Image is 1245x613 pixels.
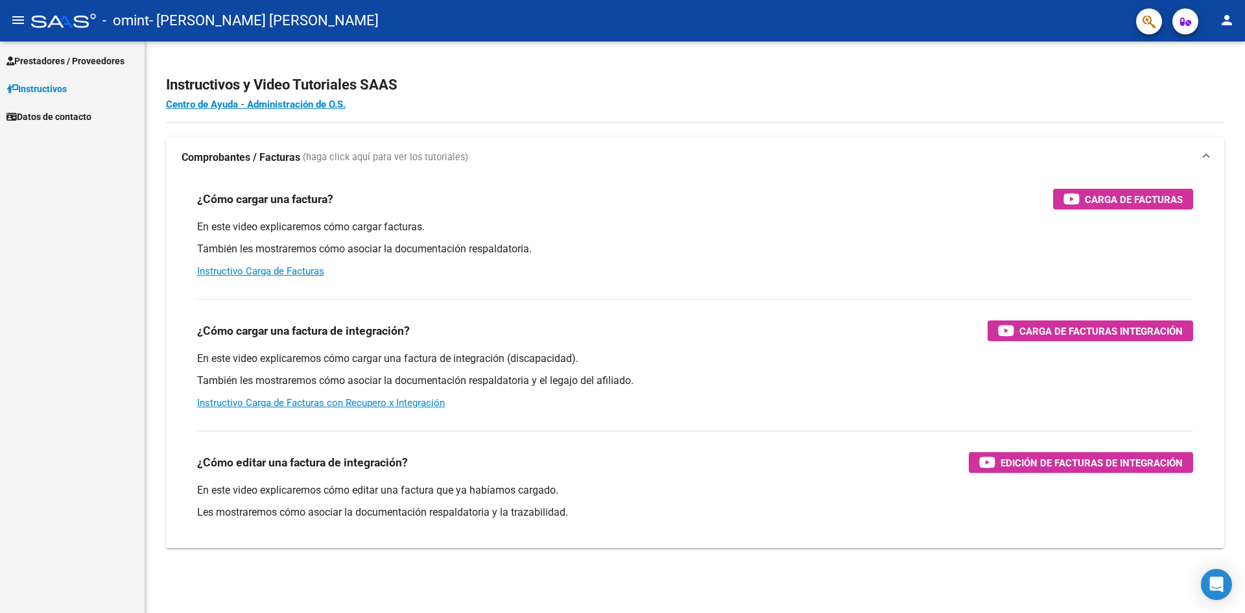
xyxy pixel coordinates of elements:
[6,82,67,96] span: Instructivos
[6,110,91,124] span: Datos de contacto
[102,6,149,35] span: - omint
[197,453,408,472] h3: ¿Cómo editar una factura de integración?
[303,150,468,165] span: (haga click aquí para ver los tutoriales)
[166,137,1224,178] mat-expansion-panel-header: Comprobantes / Facturas (haga click aquí para ver los tutoriales)
[197,352,1193,366] p: En este video explicaremos cómo cargar una factura de integración (discapacidad).
[166,99,346,110] a: Centro de Ayuda - Administración de O.S.
[197,483,1193,498] p: En este video explicaremos cómo editar una factura que ya habíamos cargado.
[1001,455,1183,471] span: Edición de Facturas de integración
[197,322,410,340] h3: ¿Cómo cargar una factura de integración?
[988,320,1193,341] button: Carga de Facturas Integración
[6,54,124,68] span: Prestadores / Proveedores
[1053,189,1193,210] button: Carga de Facturas
[1219,12,1235,28] mat-icon: person
[197,505,1193,520] p: Les mostraremos cómo asociar la documentación respaldatoria y la trazabilidad.
[197,220,1193,234] p: En este video explicaremos cómo cargar facturas.
[10,12,26,28] mat-icon: menu
[1019,323,1183,339] span: Carga de Facturas Integración
[1201,569,1232,600] div: Open Intercom Messenger
[197,265,324,277] a: Instructivo Carga de Facturas
[166,73,1224,97] h2: Instructivos y Video Tutoriales SAAS
[166,178,1224,548] div: Comprobantes / Facturas (haga click aquí para ver los tutoriales)
[197,397,445,409] a: Instructivo Carga de Facturas con Recupero x Integración
[182,150,300,165] strong: Comprobantes / Facturas
[149,6,379,35] span: - [PERSON_NAME] [PERSON_NAME]
[969,452,1193,473] button: Edición de Facturas de integración
[1085,191,1183,208] span: Carga de Facturas
[197,190,333,208] h3: ¿Cómo cargar una factura?
[197,242,1193,256] p: También les mostraremos cómo asociar la documentación respaldatoria.
[197,374,1193,388] p: También les mostraremos cómo asociar la documentación respaldatoria y el legajo del afiliado.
